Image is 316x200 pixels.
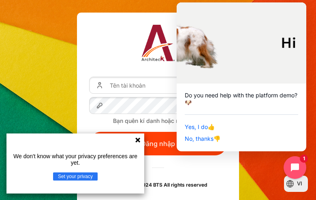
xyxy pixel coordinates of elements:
[10,153,141,166] p: We don't know what your privacy preferences are yet.
[53,172,98,181] button: Set your privacy
[89,132,227,155] button: Đăng nhập
[141,25,175,61] img: Architeck
[89,77,227,94] input: Tên tài khoản
[141,25,175,65] a: Architeck
[297,180,302,188] span: vi
[284,176,308,192] button: Languages
[113,117,203,124] a: Bạn quên kí danh hoặc mật khẩu?
[109,182,207,188] strong: Copyright © 2024 BTS All rights reserved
